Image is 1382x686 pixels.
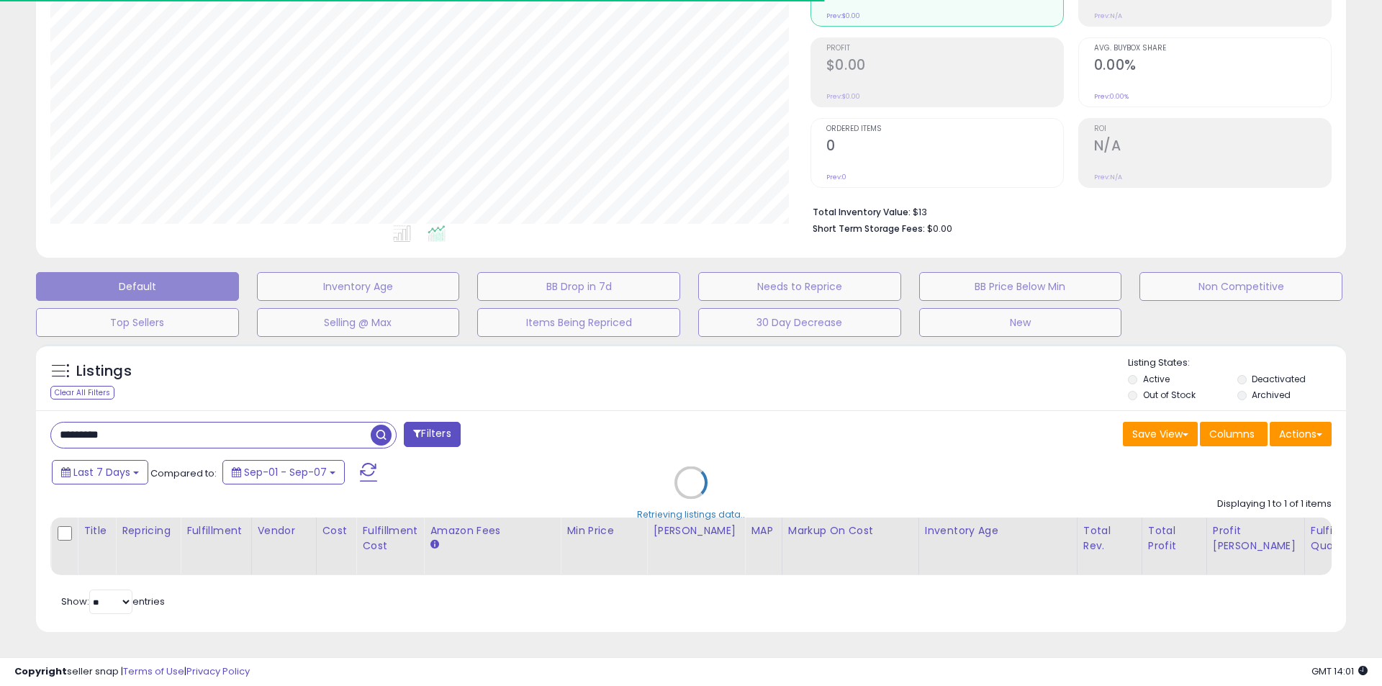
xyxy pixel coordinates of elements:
[477,308,680,337] button: Items Being Repriced
[1139,272,1342,301] button: Non Competitive
[477,272,680,301] button: BB Drop in 7d
[919,272,1122,301] button: BB Price Below Min
[123,664,184,678] a: Terms of Use
[813,202,1321,220] li: $13
[1094,57,1331,76] h2: 0.00%
[1094,173,1122,181] small: Prev: N/A
[698,308,901,337] button: 30 Day Decrease
[14,665,250,679] div: seller snap | |
[826,137,1063,157] h2: 0
[813,222,925,235] b: Short Term Storage Fees:
[698,272,901,301] button: Needs to Reprice
[637,507,745,520] div: Retrieving listings data..
[1094,137,1331,157] h2: N/A
[36,308,239,337] button: Top Sellers
[826,125,1063,133] span: Ordered Items
[826,12,860,20] small: Prev: $0.00
[826,92,860,101] small: Prev: $0.00
[826,173,846,181] small: Prev: 0
[1094,92,1129,101] small: Prev: 0.00%
[257,308,460,337] button: Selling @ Max
[186,664,250,678] a: Privacy Policy
[919,308,1122,337] button: New
[1311,664,1368,678] span: 2025-09-15 14:01 GMT
[927,222,952,235] span: $0.00
[257,272,460,301] button: Inventory Age
[1094,45,1331,53] span: Avg. Buybox Share
[36,272,239,301] button: Default
[1094,125,1331,133] span: ROI
[1094,12,1122,20] small: Prev: N/A
[813,206,911,218] b: Total Inventory Value:
[14,664,67,678] strong: Copyright
[826,45,1063,53] span: Profit
[826,57,1063,76] h2: $0.00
